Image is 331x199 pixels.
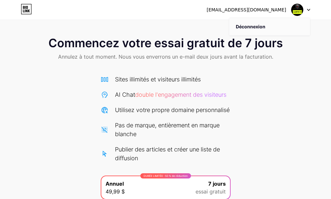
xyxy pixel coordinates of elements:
[115,107,230,113] font: Utilisez votre propre domaine personnalisé
[207,7,286,12] font: [EMAIL_ADDRESS][DOMAIN_NAME]
[106,188,125,195] font: 49,99 $
[208,180,226,187] font: 7 jours
[115,91,135,98] font: AI Chat
[106,180,124,187] font: Annuel
[236,24,265,29] font: Déconnexion
[196,188,226,195] font: essai gratuit
[135,91,226,98] font: double l'engagement des visiteurs
[291,4,303,16] img: section
[115,122,220,137] font: Pas de marque, entièrement en marque blanche
[115,76,201,83] font: Sites illimités et visiteurs illimités
[115,146,220,162] font: Publier des articles et créer une liste de diffusion
[58,53,273,60] font: Annulez à tout moment. Nous vous enverrons un e-mail deux jours avant la facturation.
[144,174,188,178] font: DURÉE LIMITÉE : 50 % de réduction
[48,36,283,50] font: Commencez votre essai gratuit de 7 jours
